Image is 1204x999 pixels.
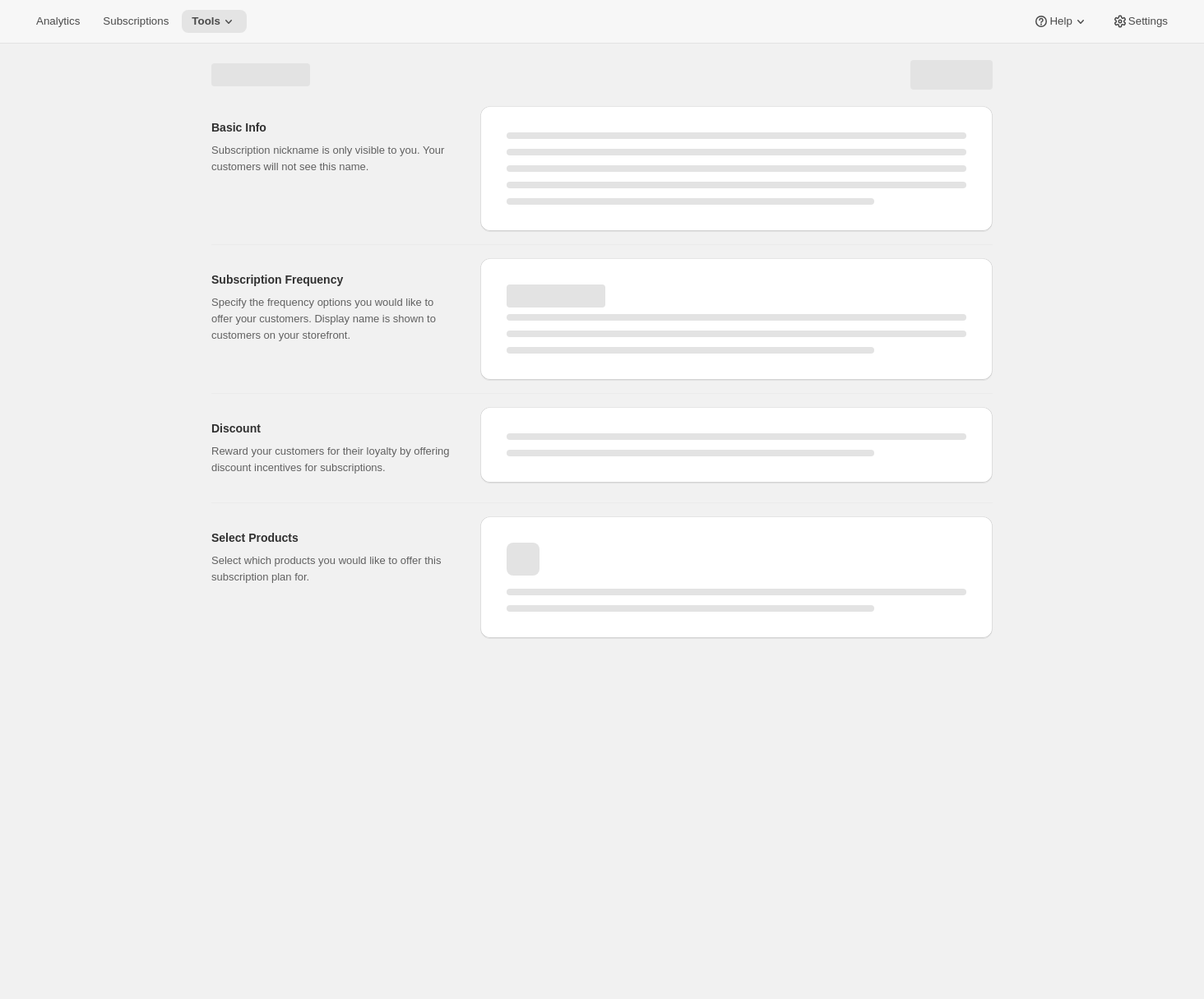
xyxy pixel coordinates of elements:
h2: Discount [211,420,454,437]
span: Settings [1128,15,1168,28]
h2: Basic Info [211,119,454,136]
span: Analytics [36,15,80,28]
button: Tools [182,10,247,33]
button: Help [1023,10,1098,33]
div: Page loading [192,44,1012,645]
p: Select which products you would like to offer this subscription plan for. [211,553,454,585]
button: Settings [1102,10,1178,33]
span: Tools [192,15,220,28]
h2: Select Products [211,530,454,546]
p: Subscription nickname is only visible to you. Your customers will not see this name. [211,142,454,175]
p: Reward your customers for their loyalty by offering discount incentives for subscriptions. [211,443,454,476]
p: Specify the frequency options you would like to offer your customers. Display name is shown to cu... [211,294,454,344]
span: Help [1049,15,1072,28]
span: Subscriptions [103,15,169,28]
h2: Subscription Frequency [211,271,454,288]
button: Analytics [26,10,90,33]
button: Subscriptions [93,10,178,33]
